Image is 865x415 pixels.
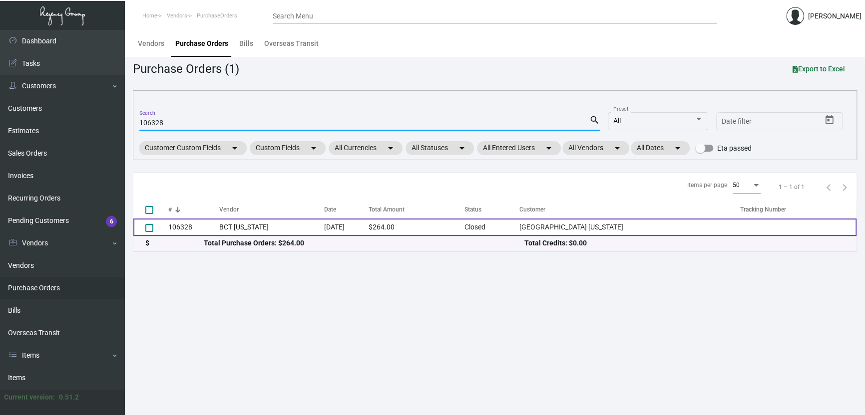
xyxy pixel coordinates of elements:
div: Bills [239,38,253,49]
div: Total Amount [369,205,405,214]
td: $264.00 [369,218,464,236]
div: $ [145,238,204,248]
div: # [168,205,172,214]
div: Total Purchase Orders: $264.00 [204,238,524,248]
div: 1 – 1 of 1 [779,183,805,192]
td: 106328 [168,218,219,236]
input: Start date [722,118,753,126]
div: Overseas Transit [264,38,319,49]
img: admin@bootstrapmaster.com [786,7,804,25]
mat-chip: All Vendors [562,141,629,155]
mat-chip: All Statuses [406,141,474,155]
div: Status [464,205,519,214]
div: Tracking Number [740,205,786,214]
button: Open calendar [822,112,838,128]
mat-select: Items per page: [733,182,761,189]
div: Purchase Orders (1) [133,60,239,78]
button: Export to Excel [785,60,853,78]
td: [GEOGRAPHIC_DATA] [US_STATE] [519,218,740,236]
div: Purchase Orders [175,38,228,49]
mat-icon: arrow_drop_down [229,142,241,154]
div: Items per page: [687,181,729,190]
mat-icon: arrow_drop_down [385,142,397,154]
mat-icon: arrow_drop_down [672,142,684,154]
mat-chip: Customer Custom Fields [139,141,247,155]
span: Eta passed [717,142,752,154]
div: Date [324,205,336,214]
input: End date [761,118,809,126]
div: Total Amount [369,205,464,214]
button: Next page [837,179,853,195]
mat-chip: All Currencies [329,141,403,155]
span: Vendors [167,12,187,19]
span: Export to Excel [793,65,845,73]
td: [DATE] [324,218,369,236]
mat-icon: search [589,114,600,126]
div: [PERSON_NAME] [808,11,862,21]
span: All [613,117,621,125]
div: Customer [519,205,740,214]
mat-chip: All Dates [631,141,690,155]
div: Customer [519,205,545,214]
mat-icon: arrow_drop_down [308,142,320,154]
div: Date [324,205,369,214]
button: Previous page [821,179,837,195]
div: Vendors [138,38,164,49]
div: Status [464,205,481,214]
td: BCT [US_STATE] [219,218,324,236]
mat-icon: arrow_drop_down [611,142,623,154]
div: Vendor [219,205,239,214]
mat-icon: arrow_drop_down [456,142,468,154]
span: 50 [733,182,740,189]
mat-chip: Custom Fields [250,141,326,155]
span: Home [142,12,157,19]
div: 0.51.2 [59,392,79,403]
div: Total Credits: $0.00 [524,238,845,248]
span: PurchaseOrders [197,12,237,19]
div: Tracking Number [740,205,857,214]
div: Vendor [219,205,324,214]
mat-chip: All Entered Users [477,141,561,155]
mat-icon: arrow_drop_down [543,142,555,154]
div: # [168,205,219,214]
div: Current version: [4,392,55,403]
td: Closed [464,218,519,236]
